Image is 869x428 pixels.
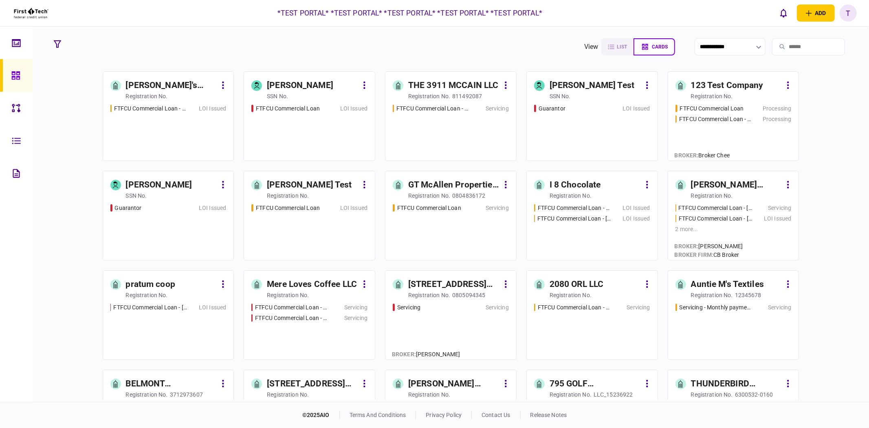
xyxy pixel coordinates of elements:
[668,270,799,360] a: Auntie M's Textilesregistration no.12345678Servicing - Monthly payment reportServicing
[764,214,791,223] div: LOI Issued
[550,92,571,100] div: SSN no.
[768,303,791,312] div: Servicing
[256,204,320,212] div: FTFCU Commercial Loan
[526,71,658,161] a: [PERSON_NAME] TestSSN no.GuarantorLOI Issued
[277,8,542,18] div: *TEST PORTAL* *TEST PORTAL* *TEST PORTAL* *TEST PORTAL* *TEST PORTAL*
[623,104,650,113] div: LOI Issued
[526,171,658,260] a: I 8 Chocolateregistration no.FTFCU Commercial Loan - 557 Fountain Court N Keizer ORLOI IssuedFTFC...
[550,390,592,399] div: registration no.
[267,278,357,291] div: Mere Loves Coffee LLC
[537,214,611,223] div: FTFCU Commercial Loan - 2845 N Sunset Farm Ave Kuna ID
[350,412,406,418] a: terms and conditions
[482,412,510,418] a: contact us
[691,192,733,200] div: registration no.
[550,179,601,192] div: I 8 Chocolate
[103,270,234,360] a: pratum coopregistration no.FTFCU Commercial Loan - 412 S Iowa Mitchell SDLOI Issued
[199,204,226,212] div: LOI Issued
[601,38,634,55] button: list
[668,171,799,260] a: [PERSON_NAME] Associatesregistration no.FTFCU Commercial Loan - 412 S Iowa Mitchell SD ServicingF...
[397,303,420,312] div: Servicing
[530,412,567,418] a: release notes
[267,79,333,92] div: [PERSON_NAME]
[344,314,367,322] div: Servicing
[397,204,461,212] div: FTFCU Commercial Loan
[691,278,764,291] div: Auntie M's Textiles
[675,151,730,160] div: Broker Chee
[267,192,309,200] div: registration no.
[426,412,462,418] a: privacy policy
[244,270,375,360] a: Mere Loves Coffee LLCregistration no.FTFCU Commercial Loan - 888 Folgers Ln Kona HIServicingFTFCU...
[113,303,187,312] div: FTFCU Commercial Loan - 412 S Iowa Mitchell SD
[539,104,565,113] div: Guarantor
[103,171,234,260] a: [PERSON_NAME]SSN no.GuarantorLOI Issued
[840,4,857,22] button: T
[538,204,611,212] div: FTFCU Commercial Loan - 557 Fountain Court N Keizer OR
[627,303,650,312] div: Servicing
[634,38,675,55] button: cards
[103,71,234,161] a: [PERSON_NAME]'s Diningregistration no.FTFCU Commercial Loan - 111 1st Street Hillsboro ORLOI Issued
[199,303,226,312] div: LOI Issued
[408,377,499,390] div: [PERSON_NAME] homes
[452,192,485,200] div: 0804836172
[550,192,592,200] div: registration no.
[267,179,352,192] div: [PERSON_NAME] Test
[267,92,288,100] div: SSN no.
[170,390,203,399] div: 3712973607
[486,204,509,212] div: Servicing
[392,350,460,359] div: [PERSON_NAME]
[675,225,792,234] div: 2 more ...
[267,377,358,390] div: [STREET_ADDRESS] Properties
[408,92,450,100] div: registration no.
[691,79,763,92] div: 123 Test Company
[679,115,752,124] div: FTFCU Commercial Loan - Test Loan 1
[396,104,470,113] div: FTFCU Commercial Loan - 3911 McCain Blvd N Little Rock AR
[691,291,733,299] div: registration no.
[550,291,592,299] div: registration no.
[763,115,791,124] div: Processing
[408,192,450,200] div: registration no.
[302,411,340,419] div: © 2025 AIO
[675,243,699,249] span: Broker :
[255,314,328,322] div: FTFCU Commercial Loan - Foldgers Ln Kona HI
[550,377,641,390] div: 795 GOLF SCHAUMBURG LLC
[408,179,499,192] div: GT McAllen Properties, LLC
[385,171,517,260] a: GT McAllen Properties, LLCregistration no.0804836172FTFCU Commercial LoanServicing
[126,278,175,291] div: pratum coop
[526,270,658,360] a: 2080 ORL LLCregistration no.FTFCU Commercial Loan - 557 Pleasant Lane Huron SDServicing
[679,214,752,223] div: FTFCU Commercial Loan - 2845 N Sunset Farm Ave Kuna ID
[691,377,782,390] div: THUNDERBIRD LANDING, LLC
[267,291,309,299] div: registration no.
[256,104,320,113] div: FTFCU Commercial Loan
[126,390,168,399] div: registration no.
[486,104,509,113] div: Servicing
[623,204,650,212] div: LOI Issued
[486,303,509,312] div: Servicing
[675,242,743,251] div: [PERSON_NAME]
[680,104,744,113] div: FTFCU Commercial Loan
[675,251,743,259] div: CB Broker
[550,79,634,92] div: [PERSON_NAME] Test
[763,104,791,113] div: Processing
[452,291,485,299] div: 0805094345
[623,214,650,223] div: LOI Issued
[617,44,627,50] span: list
[675,252,714,258] span: broker firm :
[679,204,752,212] div: FTFCU Commercial Loan - 412 S Iowa Mitchell SD
[126,192,147,200] div: SSN no.
[797,4,835,22] button: open adding identity options
[267,390,309,399] div: registration no.
[408,79,499,92] div: THE 3911 MCCAIN LLC
[126,377,217,390] div: BELMONT APARTMENTS PARTNERS LLC
[199,104,226,113] div: LOI Issued
[244,71,375,161] a: [PERSON_NAME]SSN no.FTFCU Commercial LoanLOI Issued
[115,204,142,212] div: Guarantor
[594,390,633,399] div: LLC_15236922
[244,171,375,260] a: [PERSON_NAME] Testregistration no.FTFCU Commercial LoanLOI Issued
[385,270,517,360] a: [STREET_ADDRESS] Real Estate LLCregistration no.0805094345ServicingServicingBroker:[PERSON_NAME]
[408,278,499,291] div: [STREET_ADDRESS] Real Estate LLC
[344,303,367,312] div: Servicing
[550,278,604,291] div: 2080 ORL LLC
[126,179,192,192] div: [PERSON_NAME]
[408,390,450,399] div: registration no.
